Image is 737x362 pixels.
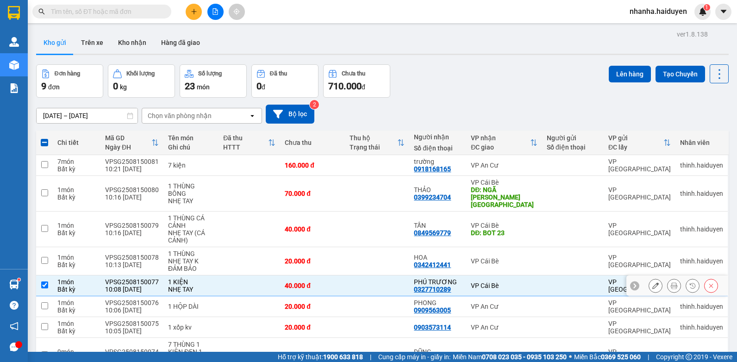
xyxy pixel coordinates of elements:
div: Mã GD [105,134,151,142]
div: Bất kỳ [57,327,96,335]
img: icon-new-feature [699,7,707,16]
button: Lên hàng [609,66,651,82]
div: Tên món [168,134,214,142]
div: VP [GEOGRAPHIC_DATA] [608,186,671,201]
div: 1 món [57,186,96,193]
button: Đã thu0đ [251,64,319,98]
input: Select a date range. [37,108,137,123]
div: Người gửi [547,134,599,142]
div: VP Cái Bè [471,282,537,289]
img: warehouse-icon [9,280,19,289]
div: HTTT [223,144,268,151]
div: NHẸ TAY [168,197,214,205]
div: ĐC giao [471,144,530,151]
div: Chưa thu [285,139,340,146]
span: 0 [256,81,262,92]
span: Miền Bắc [574,352,641,362]
div: VP Cái Bè [471,352,537,359]
div: VP [GEOGRAPHIC_DATA] [608,278,671,293]
strong: 0369 525 060 [601,353,641,361]
div: VPSG2508150080 [105,186,159,193]
div: VP An Cư [471,324,537,331]
div: 1 món [57,320,96,327]
div: 20.000 đ [285,324,340,331]
div: 10:21 [DATE] [105,165,159,173]
span: | [648,352,649,362]
button: Hàng đã giao [154,31,207,54]
div: 10:13 [DATE] [105,261,159,268]
div: thinh.haiduyen [680,190,723,197]
strong: 1900 633 818 [323,353,363,361]
input: Tìm tên, số ĐT hoặc mã đơn [51,6,160,17]
div: VP Cái Bè [471,179,537,186]
div: VP An Cư [471,303,537,310]
button: file-add [207,4,224,20]
span: copyright [686,354,692,360]
button: Kho nhận [111,31,154,54]
div: 40.000 đ [285,282,340,289]
div: Người nhận [414,133,462,141]
div: 10:06 [DATE] [105,306,159,314]
div: 0918168165 [414,165,451,173]
div: 20.000 đ [285,257,340,265]
div: THẢO [414,186,462,193]
div: 0327710289 [414,286,451,293]
div: 1 món [57,299,96,306]
span: message [10,343,19,351]
div: VP [GEOGRAPHIC_DATA] [608,299,671,314]
div: 1 THÙNG BÔNG [168,182,214,197]
div: 0903573114 [414,324,451,331]
div: Thu hộ [350,134,398,142]
div: thinh.haiduyen [680,225,723,233]
span: | [370,352,371,362]
div: 20.000 đ [285,303,340,310]
div: 10:08 [DATE] [105,286,159,293]
div: ĐC lấy [608,144,663,151]
div: Số điện thoại [547,144,599,151]
button: caret-down [715,4,731,20]
div: 160.000 đ [285,162,340,169]
div: VP [GEOGRAPHIC_DATA] [608,222,671,237]
img: warehouse-icon [9,60,19,70]
button: Kho gửi [36,31,74,54]
button: Khối lượng0kg [108,64,175,98]
div: 1 THÙNG [168,250,214,257]
span: đ [362,83,365,91]
span: đ [262,83,265,91]
div: 0342412441 [414,261,451,268]
img: logo-vxr [8,6,20,20]
img: solution-icon [9,83,19,93]
button: Tạo Chuyến [656,66,705,82]
div: 7 món [57,158,96,165]
th: Toggle SortBy [345,131,410,155]
span: Miền Nam [453,352,567,362]
span: 710.000 [328,81,362,92]
span: món [197,83,210,91]
div: 70.000 đ [285,190,340,197]
div: 10:16 [DATE] [105,229,159,237]
div: VP Cái Bè [471,222,537,229]
div: 0909563005 [414,306,451,314]
span: Hỗ trợ kỹ thuật: [278,352,363,362]
div: 10:16 [DATE] [105,193,159,201]
div: VP [GEOGRAPHIC_DATA] [608,158,671,173]
th: Toggle SortBy [604,131,675,155]
span: file-add [212,8,219,15]
div: Đơn hàng [55,70,80,77]
div: 40.000 đ [285,225,340,233]
div: Số lượng [198,70,222,77]
img: warehouse-icon [9,37,19,47]
div: Bất kỳ [57,229,96,237]
div: VP gửi [608,134,663,142]
div: thinh.haiduyen [680,352,723,359]
div: TẦN [414,222,462,229]
div: thinh.haiduyen [680,303,723,310]
div: Nhân viên [680,139,723,146]
div: VPSG2508150075 [105,320,159,327]
div: Đã thu [270,70,287,77]
span: 23 [185,81,195,92]
div: VPSG2508150074 [105,348,159,356]
span: 1 [705,4,708,11]
div: Bất kỳ [57,165,96,173]
div: 320.000 đ [285,352,340,359]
